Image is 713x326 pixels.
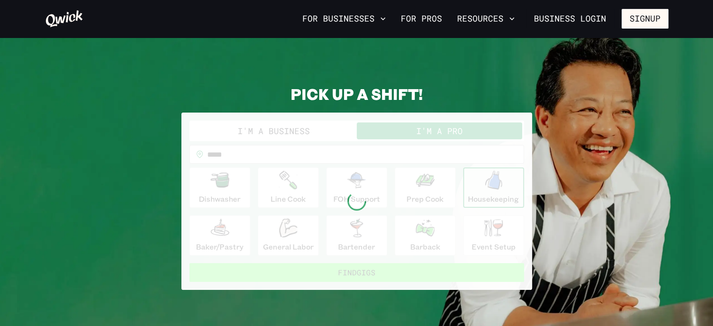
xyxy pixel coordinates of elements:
h2: PICK UP A SHIFT! [181,84,532,103]
button: For Businesses [299,11,390,27]
button: Resources [453,11,518,27]
a: For Pros [397,11,446,27]
button: Signup [622,9,668,29]
a: Business Login [526,9,614,29]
